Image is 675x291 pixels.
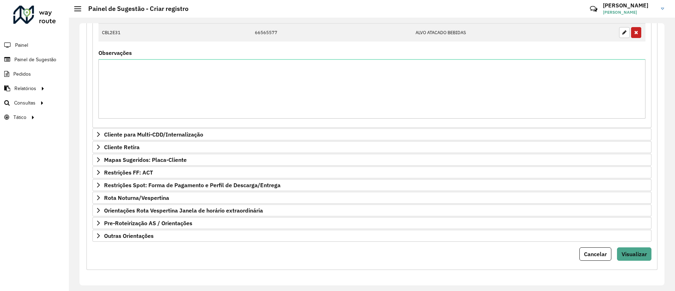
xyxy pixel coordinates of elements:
a: Orientações Rota Vespertina Janela de horário extraordinária [92,204,651,216]
td: ALVO ATACADO BEBIDAS [412,24,545,42]
span: Restrições Spot: Forma de Pagamento e Perfil de Descarga/Entrega [104,182,281,188]
span: Painel de Sugestão [14,56,56,63]
span: Visualizar [622,251,647,258]
td: CBL2E31 [98,24,158,42]
a: Cliente para Multi-CDD/Internalização [92,128,651,140]
span: Relatórios [14,85,36,92]
label: Observações [98,49,132,57]
button: Visualizar [617,247,651,261]
a: Restrições FF: ACT [92,166,651,178]
span: Outras Orientações [104,233,154,239]
span: Restrições FF: ACT [104,170,153,175]
a: Rota Noturna/Vespertina [92,192,651,204]
h2: Painel de Sugestão - Criar registro [81,5,188,13]
a: Pre-Roteirização AS / Orientações [92,217,651,229]
span: Cliente para Multi-CDD/Internalização [104,132,203,137]
td: 66565577 [251,24,412,42]
span: Cliente Retira [104,144,140,150]
a: Outras Orientações [92,230,651,242]
span: Pre-Roteirização AS / Orientações [104,220,192,226]
button: Cancelar [579,247,611,261]
span: Orientações Rota Vespertina Janela de horário extraordinária [104,208,263,213]
span: Rota Noturna/Vespertina [104,195,169,201]
span: Mapas Sugeridos: Placa-Cliente [104,157,187,163]
a: Restrições Spot: Forma de Pagamento e Perfil de Descarga/Entrega [92,179,651,191]
span: Cancelar [584,251,607,258]
span: Pedidos [13,70,31,78]
a: Contato Rápido [586,1,601,17]
a: Mapas Sugeridos: Placa-Cliente [92,154,651,166]
span: Tático [13,114,26,121]
span: Painel [15,42,28,49]
span: Consultas [14,99,36,107]
span: [PERSON_NAME] [603,9,656,15]
a: Cliente Retira [92,141,651,153]
h3: [PERSON_NAME] [603,2,656,9]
